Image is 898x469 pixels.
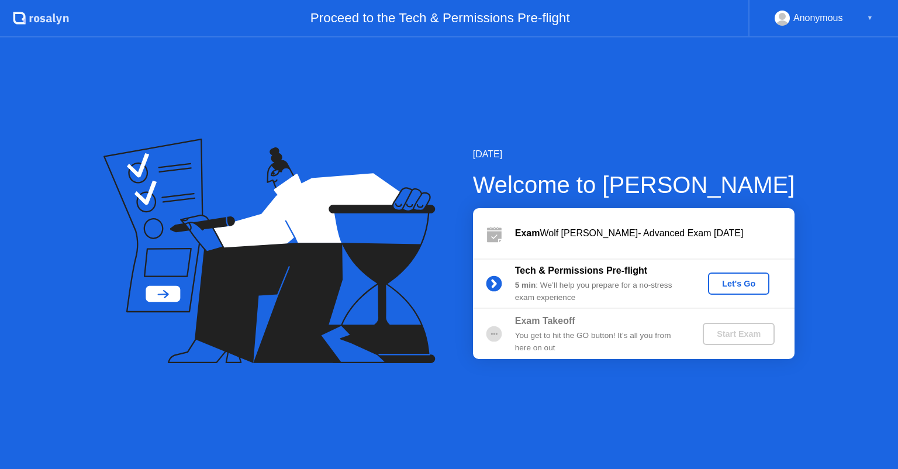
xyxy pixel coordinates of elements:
div: : We’ll help you prepare for a no-stress exam experience [515,280,683,304]
b: 5 min [515,281,536,289]
div: Let's Go [713,279,765,288]
b: Exam [515,228,540,238]
b: Tech & Permissions Pre-flight [515,265,647,275]
div: ▼ [867,11,873,26]
div: Welcome to [PERSON_NAME] [473,167,795,202]
div: You get to hit the GO button! It’s all you from here on out [515,330,683,354]
button: Let's Go [708,273,769,295]
div: Anonymous [793,11,843,26]
div: Wolf [PERSON_NAME]- Advanced Exam [DATE] [515,226,795,240]
b: Exam Takeoff [515,316,575,326]
button: Start Exam [703,323,775,345]
div: Start Exam [707,329,770,339]
div: [DATE] [473,147,795,161]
